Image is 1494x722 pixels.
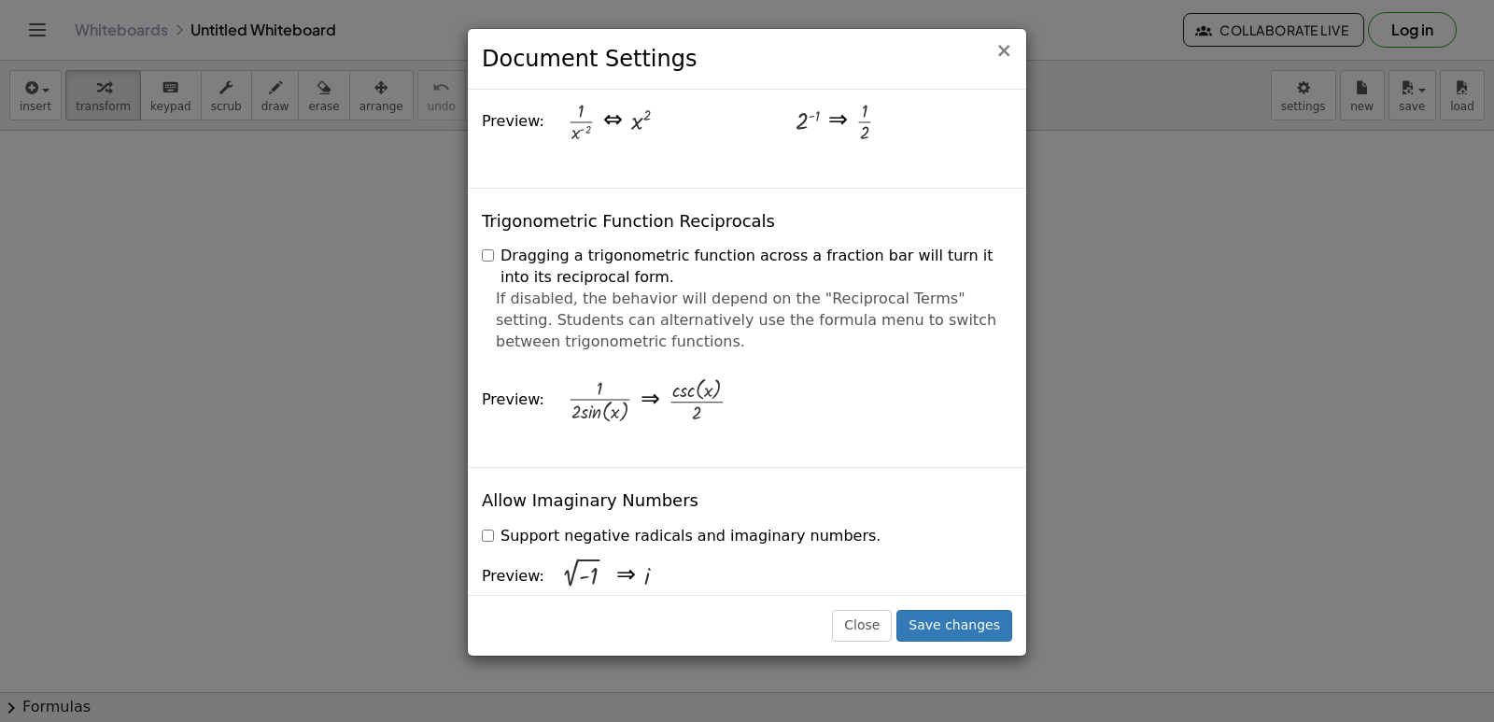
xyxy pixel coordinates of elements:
label: Dragging a trigonometric function across a fraction bar will turn it into its reciprocal form. [482,246,1012,289]
h4: Trigonometric Function Reciprocals [482,212,775,231]
button: Close [832,610,892,642]
h3: Document Settings [482,43,1012,75]
input: Support negative radicals and imaginary numbers. [482,530,494,542]
input: Dragging a trigonometric function across a fraction bar will turn it into its reciprocal form. [482,249,494,262]
p: If disabled, the behavior will depend on the "Reciprocal Terms" setting. Students can alternative... [496,289,998,353]
span: × [995,39,1012,62]
span: Preview: [482,112,544,130]
button: Save changes [896,610,1012,642]
div: ⇔ [603,105,623,138]
h4: Allow Imaginary Numbers [482,491,698,510]
div: ⇒ [616,559,636,593]
button: Close [995,41,1012,61]
div: ⇒ [641,384,660,418]
label: Support negative radicals and imaginary numbers. [482,526,881,547]
span: Preview: [482,567,544,585]
div: ⇒ [828,105,848,138]
span: Preview: [482,390,544,408]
